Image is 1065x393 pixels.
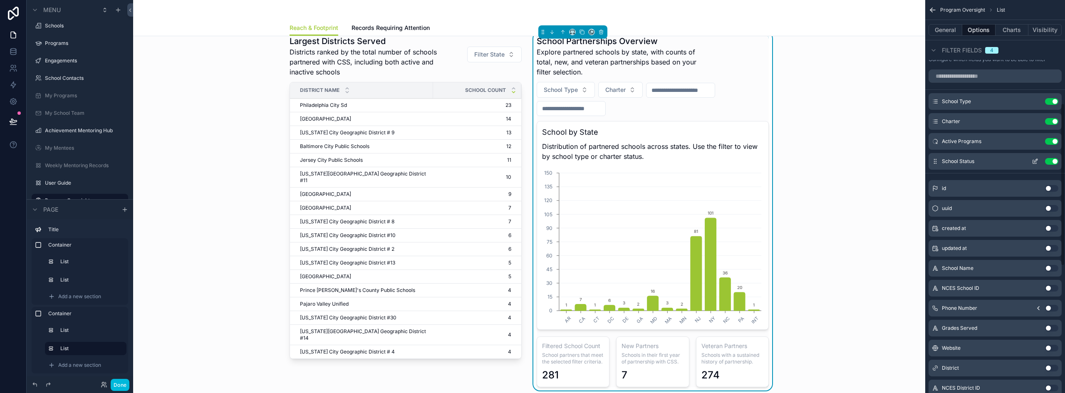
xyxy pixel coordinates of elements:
[546,252,552,259] tspan: 60
[942,305,977,311] span: Phone Number
[45,145,123,151] label: My Mentees
[708,315,716,324] text: NY
[45,162,123,169] label: Weekly Mentoring Records
[701,342,763,350] h3: Veteran Partners
[942,245,967,252] span: updated at
[545,183,552,190] tspan: 135
[542,165,763,324] div: chart
[598,82,643,98] button: Select Button
[60,345,120,352] label: List
[996,24,1029,36] button: Charts
[737,316,745,324] text: PA
[701,352,763,365] span: Schools with a sustained history of partnership.
[48,310,121,317] label: Container
[942,205,952,212] span: uuid
[594,302,596,307] text: 1
[722,316,731,324] text: NC
[542,352,604,365] span: School partners that meet the selected filter criteria.
[694,229,698,234] text: 81
[58,362,101,368] span: Add a new section
[549,307,552,314] tspan: 0
[942,98,971,105] span: School Type
[546,266,552,272] tspan: 45
[580,297,582,302] text: 7
[753,302,755,307] text: 1
[750,316,760,325] text: INT
[27,219,133,376] div: scrollable content
[737,285,742,290] text: 20
[637,302,639,306] text: 2
[693,316,702,324] text: NJ
[621,316,630,324] text: DE
[990,47,993,54] div: 4
[997,7,1005,13] span: List
[681,302,683,306] text: 2
[43,205,58,214] span: Page
[649,316,659,325] text: MD
[542,126,763,138] h3: School by State
[622,342,684,350] h3: New Partners
[547,294,552,300] tspan: 15
[45,197,123,204] label: Program Oversight
[45,92,123,99] label: My Programs
[942,138,981,145] span: Active Programs
[942,325,977,331] span: Grades Served
[45,75,123,82] label: School Contacts
[45,40,123,47] label: Programs
[962,24,996,36] button: Options
[60,277,120,283] label: List
[300,87,339,94] span: District Name
[635,316,644,324] text: GA
[942,225,966,232] span: created at
[60,327,120,334] label: List
[678,316,688,325] text: MN
[544,170,552,176] tspan: 150
[45,22,123,29] label: Schools
[623,300,625,305] text: 3
[608,298,611,303] text: 6
[942,46,982,54] span: Filter fields
[666,300,669,305] text: 3
[290,24,338,32] span: Reach & Footprint
[723,270,728,275] text: 36
[942,365,959,371] span: District
[605,86,626,94] span: Charter
[1028,24,1062,36] button: Visibility
[563,316,572,324] text: AR
[352,24,430,32] span: Records Requiring Attention
[607,316,615,324] text: DC
[111,379,129,391] button: Done
[544,211,552,218] tspan: 105
[45,127,123,134] label: Achievement Mentoring Hub
[547,239,552,245] tspan: 75
[352,20,430,37] a: Records Requiring Attention
[565,302,567,307] text: 1
[45,57,123,64] label: Engagements
[622,368,627,382] div: 7
[542,141,763,161] span: Distribution of partnered schools across states. Use the filter to view by school type or charter...
[43,6,61,14] span: Menu
[592,316,601,324] text: CT
[942,185,946,192] span: id
[58,293,101,300] span: Add a new section
[544,86,578,94] span: School Type
[542,342,604,350] h3: Filtered School Count
[45,110,123,116] label: My School Team
[537,82,595,98] button: Select Button
[942,285,979,292] span: NCES School ID
[942,118,960,125] span: Charter
[929,24,962,36] button: General
[45,180,123,186] label: User Guide
[942,265,973,272] span: School Name
[546,280,552,286] tspan: 30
